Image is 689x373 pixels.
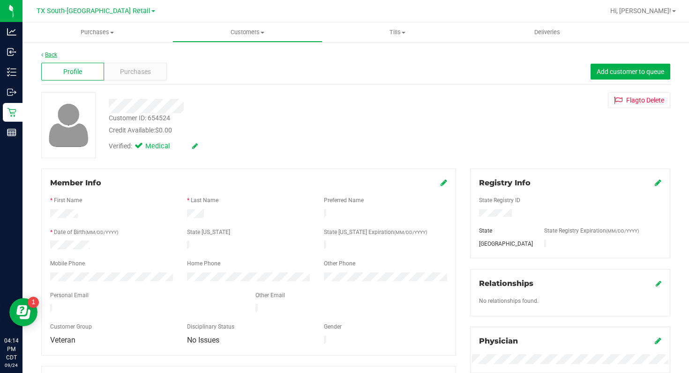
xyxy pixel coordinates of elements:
span: Purchases [22,28,172,37]
label: State [US_STATE] [187,228,230,236]
label: Last Name [191,196,218,205]
iframe: Resource center [9,298,37,326]
iframe: Resource center unread badge [28,297,39,308]
span: Profile [63,67,82,77]
label: First Name [54,196,82,205]
span: (MM/DD/YYYY) [85,230,118,235]
inline-svg: Outbound [7,88,16,97]
span: Relationships [479,279,533,288]
span: Customers [173,28,322,37]
span: Purchases [120,67,151,77]
label: Mobile Phone [50,259,85,268]
a: Tills [322,22,472,42]
label: Other Phone [324,259,355,268]
span: Tills [323,28,472,37]
label: Gender [324,322,342,331]
a: Purchases [22,22,172,42]
div: [GEOGRAPHIC_DATA] [472,240,538,248]
div: Customer ID: 654524 [109,113,170,123]
span: Physician [479,336,518,345]
label: Disciplinary Status [187,322,234,331]
inline-svg: Retail [7,108,16,117]
button: Add customer to queue [591,64,670,80]
label: Date of Birth [54,228,118,236]
span: $0.00 [155,126,172,134]
label: State Registry Expiration [544,227,639,235]
inline-svg: Inventory [7,67,16,77]
div: Verified: [109,141,198,152]
label: Customer Group [50,322,92,331]
a: Deliveries [472,22,622,42]
label: State Registry ID [479,196,520,205]
span: Deliveries [522,28,573,37]
inline-svg: Analytics [7,27,16,37]
span: Hi, [PERSON_NAME]! [610,7,671,15]
img: user-icon.png [44,101,93,149]
span: Add customer to queue [597,68,664,75]
span: Registry Info [479,178,531,187]
inline-svg: Reports [7,128,16,137]
span: Member Info [50,178,101,187]
label: Preferred Name [324,196,364,205]
p: 04:14 PM CDT [4,336,18,362]
a: Customers [172,22,322,42]
a: Back [41,51,57,58]
span: Medical [145,141,183,152]
label: No relationships found. [479,297,539,305]
label: Other Email [255,291,285,300]
label: Personal Email [50,291,89,300]
span: No Issues [187,336,219,344]
span: TX South-[GEOGRAPHIC_DATA] Retail [37,7,150,15]
label: State [US_STATE] Expiration [324,228,427,236]
div: Credit Available: [109,125,416,135]
span: (MM/DD/YYYY) [606,228,639,234]
p: 09/24 [4,362,18,369]
inline-svg: Inbound [7,47,16,57]
div: State [472,227,538,235]
span: (MM/DD/YYYY) [394,230,427,235]
span: Veteran [50,336,75,344]
button: Flagto Delete [608,92,670,108]
label: Home Phone [187,259,220,268]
